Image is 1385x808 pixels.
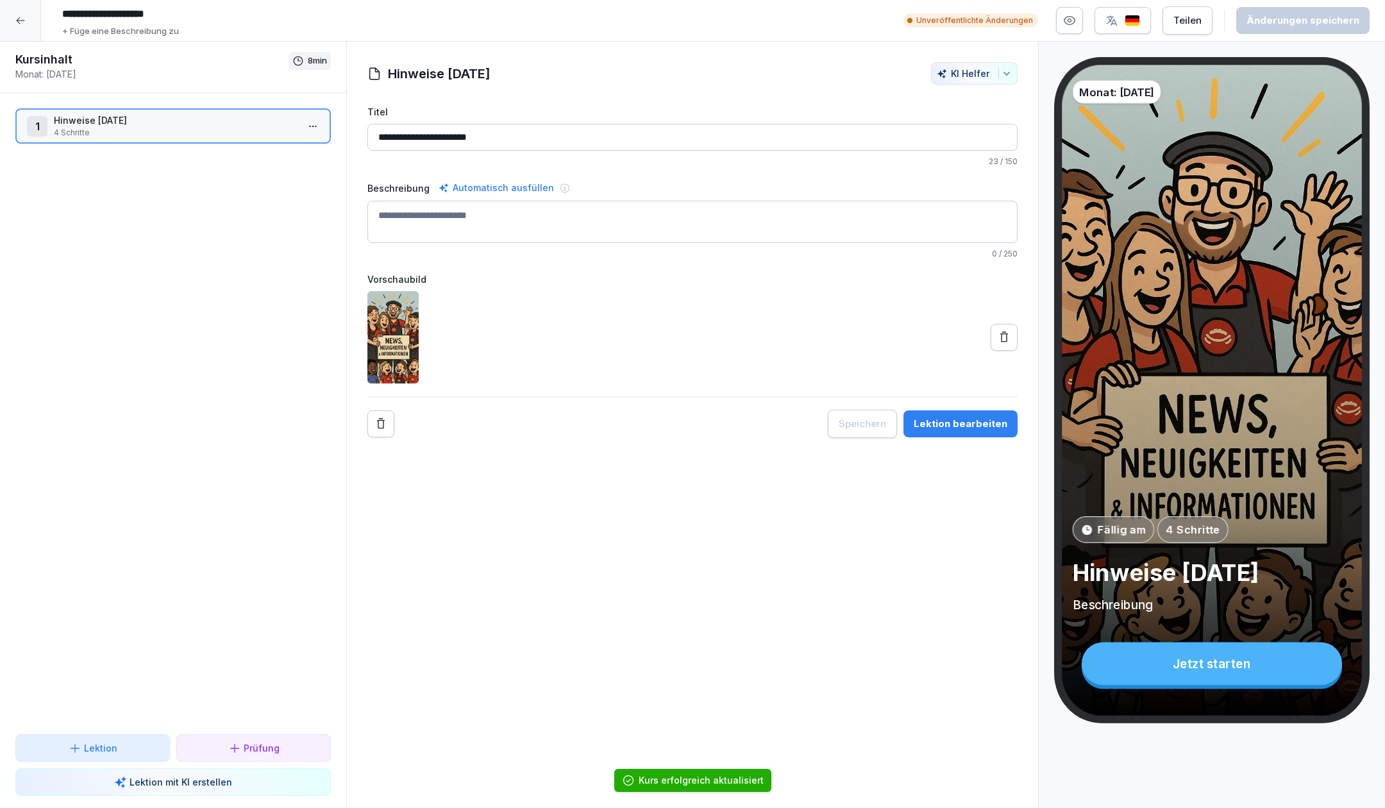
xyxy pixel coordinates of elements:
[15,67,289,81] p: Monat: [DATE]
[1073,596,1352,613] p: Beschreibung
[54,127,298,139] p: 4 Schritte
[54,114,298,127] p: Hinweise [DATE]
[15,52,289,67] h1: Kursinhalt
[130,775,232,789] p: Lektion mit KI erstellen
[308,55,327,67] p: 8 min
[15,768,331,796] button: Lektion mit KI erstellen
[1173,13,1202,28] div: Teilen
[903,410,1018,437] button: Lektion bearbeiten
[367,181,430,195] label: Beschreibung
[1082,643,1342,686] div: Jetzt starten
[1098,521,1146,537] p: Fällig am
[828,410,897,438] button: Speichern
[388,64,491,83] h1: Hinweise [DATE]
[992,249,997,258] span: 0
[1125,15,1140,27] img: de.svg
[367,105,1018,119] label: Titel
[176,734,331,762] button: Prüfung
[916,15,1033,26] p: Unveröffentlichte Änderungen
[367,156,1018,167] p: / 150
[1079,84,1154,100] p: Monat: [DATE]
[436,180,557,196] div: Automatisch ausfüllen
[1073,558,1352,587] p: Hinweise [DATE]
[367,248,1018,260] p: / 250
[1163,6,1213,35] button: Teilen
[62,25,179,38] p: + Füge eine Beschreibung zu
[367,273,1018,286] label: Vorschaubild
[367,410,394,437] button: Remove
[937,68,1012,79] div: KI Helfer
[1246,13,1359,28] div: Änderungen speichern
[914,417,1007,431] div: Lektion bearbeiten
[1166,521,1220,537] p: 4 Schritte
[367,291,419,383] img: wd8nkb6cirbkgovr9gpx61dg.png
[1236,7,1370,34] button: Änderungen speichern
[989,156,998,166] span: 23
[27,116,47,137] div: 1
[15,108,331,144] div: 1Hinweise [DATE]4 Schritte
[84,741,117,755] p: Lektion
[639,774,764,787] div: Kurs erfolgreich aktualisiert
[15,734,170,762] button: Lektion
[244,741,280,755] p: Prüfung
[931,62,1018,85] button: KI Helfer
[839,417,886,431] div: Speichern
